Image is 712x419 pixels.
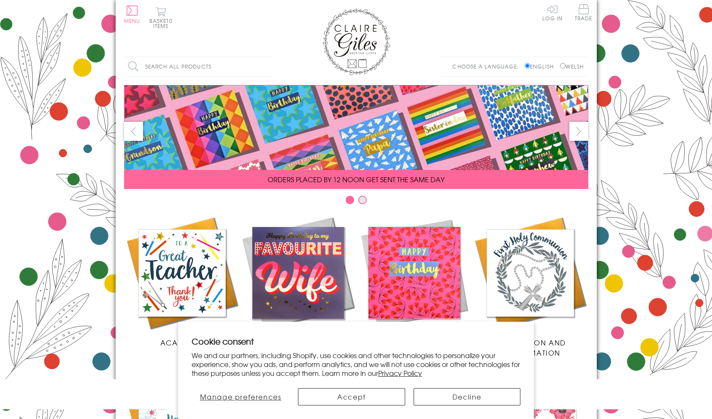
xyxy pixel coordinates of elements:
button: next [569,122,588,141]
p: Choose a language: [452,63,523,70]
div: Carousel Pagination [124,195,588,208]
h2: Cookie consent [192,335,521,347]
button: Decline [414,388,521,405]
button: Menu [124,5,141,23]
a: Trade [575,4,593,22]
span: Manage preferences [200,392,282,402]
a: Academic [124,215,240,348]
a: New Releases [240,215,356,348]
button: Carousel Page 2 [358,196,367,204]
button: prev [124,122,143,141]
p: We and our partners, including Shopify, use cookies and other technologies to personalize your ex... [192,351,521,377]
span: Academic [160,337,204,348]
span: Trade [575,4,593,21]
input: Search all products [124,57,272,76]
img: Claire Giles Greetings Cards [322,8,390,75]
span: 0 items [153,17,173,30]
label: Welsh [560,63,584,70]
a: Log In [542,4,563,21]
input: Search [263,57,272,76]
button: Manage preferences [192,388,290,405]
a: Privacy Policy [378,368,422,378]
a: Communion and Confirmation [472,215,588,358]
button: Accept [298,388,405,405]
span: ORDERS PLACED BY 12 NOON GET SENT THE SAME DAY [268,174,444,184]
a: Birthdays [356,215,472,348]
label: English [525,63,558,70]
span: Menu [124,17,141,25]
button: Carousel Page 1 (Current Slide) [346,196,354,204]
button: Basket0 items [149,7,173,28]
input: Welsh [560,63,566,68]
input: English [525,63,530,68]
